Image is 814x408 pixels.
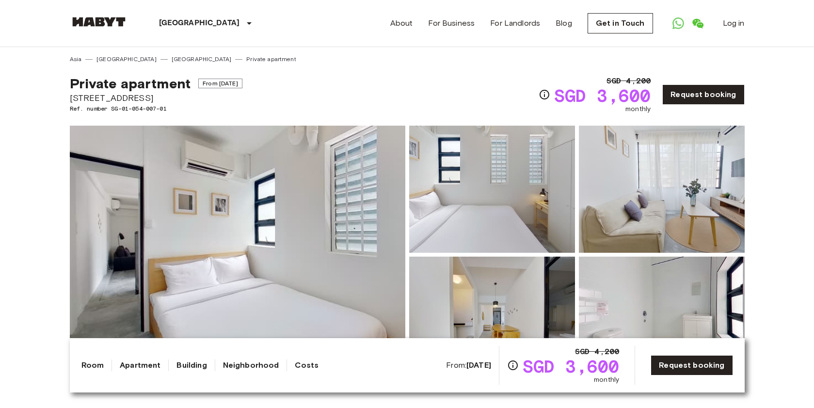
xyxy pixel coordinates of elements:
a: Apartment [120,359,160,371]
b: [DATE] [466,360,491,370]
a: Room [81,359,104,371]
svg: Check cost overview for full price breakdown. Please note that discounts apply to new joiners onl... [507,359,519,371]
a: Open WeChat [688,14,707,33]
span: monthly [594,375,619,385]
span: SGD 4,200 [575,346,619,358]
span: SGD 3,600 [554,87,651,104]
img: Habyt [70,17,128,27]
a: Request booking [651,355,733,375]
a: Get in Touch [588,13,653,33]
img: Picture of unit SG-01-054-007-01 [409,126,575,253]
p: [GEOGRAPHIC_DATA] [159,17,240,29]
a: Open WhatsApp [669,14,688,33]
a: Building [176,359,207,371]
a: Asia [70,55,82,64]
span: SGD 3,600 [523,358,619,375]
a: [GEOGRAPHIC_DATA] [172,55,232,64]
span: Ref. number SG-01-054-007-01 [70,104,242,113]
a: For Business [428,17,475,29]
a: Blog [556,17,572,29]
svg: Check cost overview for full price breakdown. Please note that discounts apply to new joiners onl... [539,89,550,100]
span: [STREET_ADDRESS] [70,92,242,104]
a: Costs [295,359,319,371]
a: For Landlords [490,17,540,29]
a: Request booking [662,84,744,105]
img: Picture of unit SG-01-054-007-01 [579,126,745,253]
a: [GEOGRAPHIC_DATA] [96,55,157,64]
img: Marketing picture of unit SG-01-054-007-01 [70,126,405,384]
span: Private apartment [70,75,191,92]
span: monthly [625,104,651,114]
a: Neighborhood [223,359,279,371]
span: From [DATE] [198,79,242,88]
span: From: [446,360,491,371]
a: Private apartment [246,55,296,64]
span: SGD 4,200 [607,75,651,87]
img: Picture of unit SG-01-054-007-01 [579,257,745,384]
a: About [390,17,413,29]
img: Picture of unit SG-01-054-007-01 [409,257,575,384]
a: Log in [723,17,745,29]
